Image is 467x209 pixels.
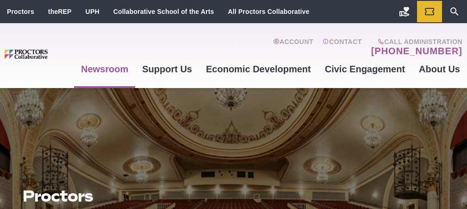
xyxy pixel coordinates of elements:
a: Newsroom [74,57,135,82]
a: All Proctors Collaborative [228,8,309,15]
a: Contact [323,38,362,57]
a: theREP [48,8,72,15]
a: Search [442,1,467,22]
h1: Proctors [23,187,291,205]
a: Proctors [7,8,34,15]
span: Call Administration [368,38,462,45]
a: Account [273,38,313,57]
a: Civic Engagement [318,57,412,82]
a: [PHONE_NUMBER] [371,45,462,57]
img: Proctors logo [5,50,74,59]
a: Economic Development [199,57,318,82]
a: Support Us [135,57,199,82]
a: About Us [412,57,467,82]
a: UPH [86,8,100,15]
a: Collaborative School of the Arts [113,8,214,15]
